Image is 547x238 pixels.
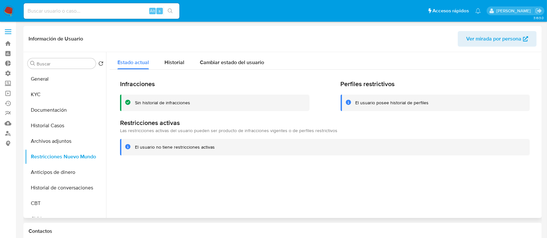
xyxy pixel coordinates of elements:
a: Notificaciones [475,8,481,14]
button: Archivos adjuntos [25,133,106,149]
button: Ver mirada por persona [458,31,537,47]
button: CBT [25,196,106,211]
h1: Información de Usuario [29,36,83,42]
button: Volver al orden por defecto [98,61,103,68]
button: Historial de conversaciones [25,180,106,196]
button: Anticipos de dinero [25,164,106,180]
button: search-icon [164,6,177,16]
button: Restricciones Nuevo Mundo [25,149,106,164]
p: ezequiel.castrillon@mercadolibre.com [496,8,533,14]
a: Salir [535,7,542,14]
button: KYC [25,87,106,102]
h1: Contactos [29,228,537,234]
span: s [159,8,161,14]
span: Ver mirada por persona [466,31,521,47]
input: Buscar [37,61,93,67]
button: General [25,71,106,87]
span: Accesos rápidos [432,7,469,14]
button: Historial Casos [25,118,106,133]
button: Documentación [25,102,106,118]
button: CVU [25,211,106,227]
span: Alt [150,8,155,14]
input: Buscar usuario o caso... [24,7,179,15]
button: Buscar [30,61,35,66]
